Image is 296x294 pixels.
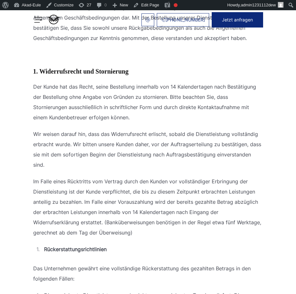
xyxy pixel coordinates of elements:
[33,219,261,236] span: . (Banküberweisungen benötigen in der Regel etwa fünf Werktage, gerechnet ab dem Tag der Überweis...
[145,17,150,22] img: email
[161,18,165,22] img: Phone
[157,13,209,27] a: [PHONE_NUMBER]
[47,15,60,24] img: logo
[44,244,107,254] b: Rückerstattungsrichtlinien
[33,265,251,282] span: Das Unternehmen gewährt eine vollständige Rückerstattung des gezahlten Betrags in den folgenden F...
[33,131,261,168] span: Wir weisen darauf hin, dass das Widerrufsrecht erlischt, sobald die Dienstleistung vollständig er...
[165,17,205,22] span: [PHONE_NUMBER]
[174,3,178,7] div: Focus keyphrase not set
[33,68,129,75] b: 1. Widerrufsrecht und Stornierung
[33,178,258,226] span: Im Falle eines Rücktritts vom Vertrag durch den Kunden vor vollständiger Erbringung der Dienstlei...
[33,83,256,121] span: Der Kunde hat das Recht, seine Bestellung innerhalb von 14 Kalendertagen nach Bestätigung der Bes...
[212,12,263,28] button: Jetzt anfragen
[241,3,276,7] span: admin1231112dew
[33,15,43,25] img: menu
